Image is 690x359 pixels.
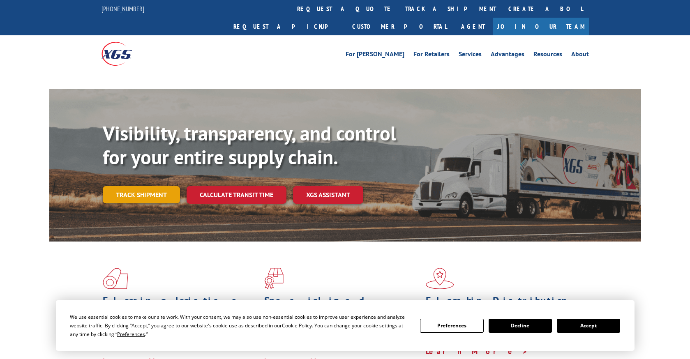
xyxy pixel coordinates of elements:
[557,319,620,333] button: Accept
[103,296,258,320] h1: Flooring Logistics Solutions
[346,51,404,60] a: For [PERSON_NAME]
[426,347,528,356] a: Learn More >
[293,186,363,204] a: XGS ASSISTANT
[264,296,420,320] h1: Specialized Freight Experts
[282,322,312,329] span: Cookie Policy
[491,51,524,60] a: Advantages
[453,18,493,35] a: Agent
[571,51,589,60] a: About
[493,18,589,35] a: Join Our Team
[56,300,635,351] div: Cookie Consent Prompt
[426,296,581,320] h1: Flagship Distribution Model
[70,313,410,338] div: We use essential cookies to make our site work. With your consent, we may also use non-essential ...
[533,51,562,60] a: Resources
[227,18,346,35] a: Request a pickup
[264,268,284,289] img: xgs-icon-focused-on-flooring-red
[103,186,180,203] a: Track shipment
[426,268,454,289] img: xgs-icon-flagship-distribution-model-red
[346,18,453,35] a: Customer Portal
[413,51,450,60] a: For Retailers
[102,5,144,13] a: [PHONE_NUMBER]
[117,331,145,338] span: Preferences
[420,319,483,333] button: Preferences
[103,268,128,289] img: xgs-icon-total-supply-chain-intelligence-red
[103,120,396,170] b: Visibility, transparency, and control for your entire supply chain.
[187,186,286,204] a: Calculate transit time
[489,319,552,333] button: Decline
[459,51,482,60] a: Services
